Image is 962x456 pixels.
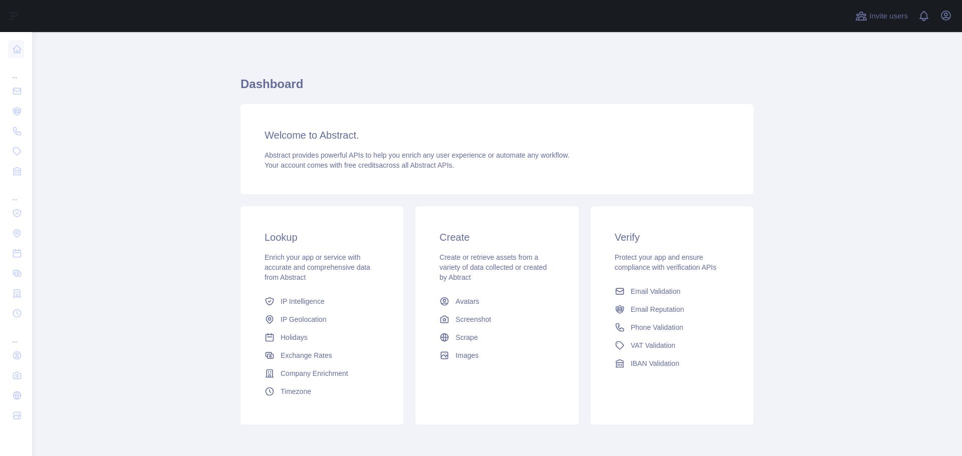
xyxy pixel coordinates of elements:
h3: Create [439,230,554,244]
a: Company Enrichment [261,364,383,382]
span: Avatars [455,296,479,306]
a: Screenshot [435,310,558,328]
span: Protect your app and ensure compliance with verification APIs [615,253,716,271]
a: Phone Validation [611,318,734,336]
h3: Lookup [265,230,379,244]
span: Email Validation [631,286,680,296]
a: Holidays [261,328,383,346]
span: IP Geolocation [281,314,327,324]
a: Email Validation [611,282,734,300]
div: ... [8,182,24,202]
div: ... [8,60,24,80]
a: Scrape [435,328,558,346]
a: IBAN Validation [611,354,734,372]
h3: Verify [615,230,730,244]
div: ... [8,324,24,344]
a: Timezone [261,382,383,400]
span: Exchange Rates [281,350,332,360]
span: Screenshot [455,314,491,324]
span: Abstract provides powerful APIs to help you enrich any user experience or automate any workflow. [265,151,570,159]
a: Exchange Rates [261,346,383,364]
button: Invite users [853,8,910,24]
h1: Dashboard [241,76,754,100]
span: IP Intelligence [281,296,325,306]
a: IP Geolocation [261,310,383,328]
span: Holidays [281,332,308,342]
a: Email Reputation [611,300,734,318]
span: Scrape [455,332,477,342]
span: Your account comes with across all Abstract APIs. [265,161,454,169]
a: IP Intelligence [261,292,383,310]
span: VAT Validation [631,340,675,350]
span: free credits [344,161,379,169]
a: Images [435,346,558,364]
span: Images [455,350,478,360]
h3: Welcome to Abstract. [265,128,730,142]
span: Timezone [281,386,311,396]
span: Phone Validation [631,322,683,332]
span: Create or retrieve assets from a variety of data collected or created by Abtract [439,253,547,281]
a: Avatars [435,292,558,310]
a: VAT Validation [611,336,734,354]
span: Company Enrichment [281,368,348,378]
span: Enrich your app or service with accurate and comprehensive data from Abstract [265,253,370,281]
span: Email Reputation [631,304,684,314]
span: IBAN Validation [631,358,679,368]
span: Invite users [869,11,908,22]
